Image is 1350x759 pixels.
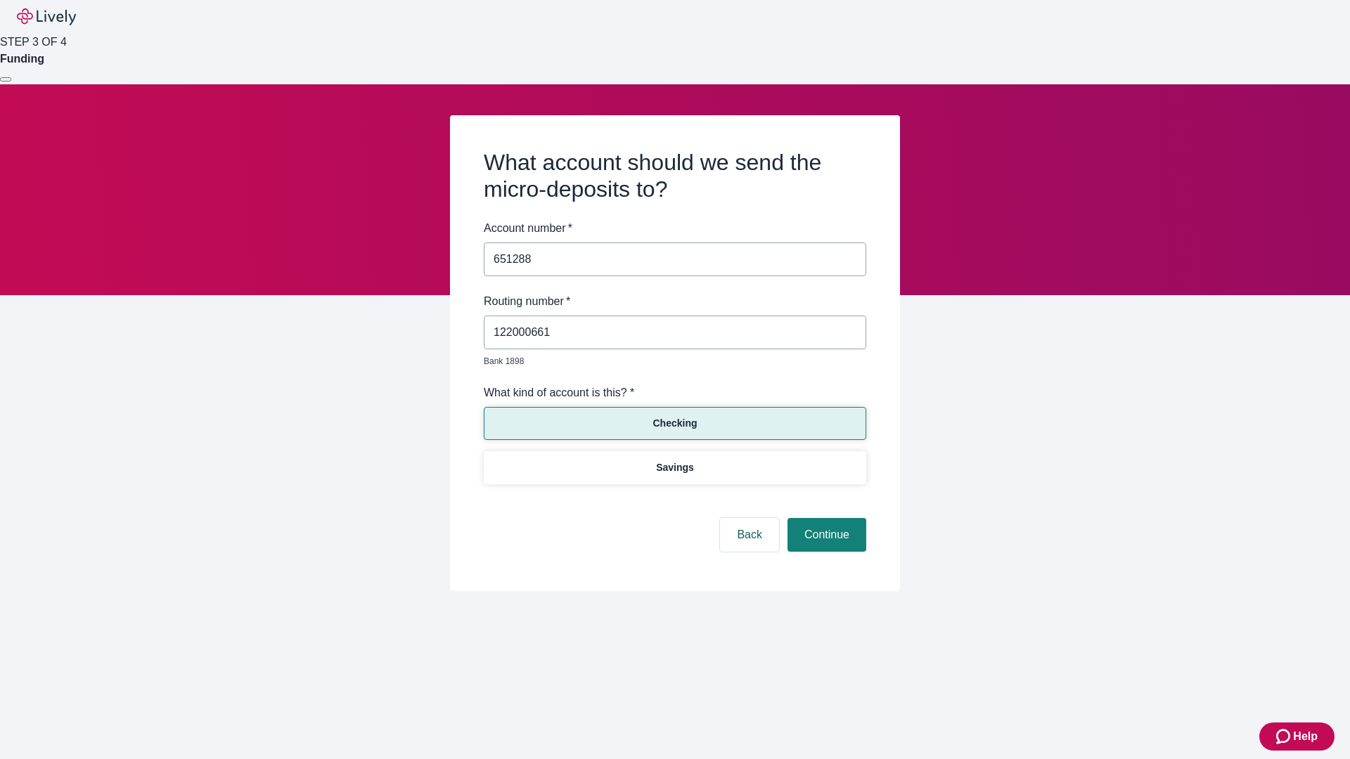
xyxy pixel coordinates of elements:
button: Continue [787,518,866,552]
span: Help [1293,728,1318,745]
img: Lively [17,8,76,25]
button: Zendesk support iconHelp [1259,722,1335,751]
svg: Zendesk support icon [1276,728,1293,745]
p: Savings [656,460,694,475]
label: What kind of account is this? * [484,384,634,401]
button: Checking [484,407,866,440]
button: Savings [484,451,866,484]
button: Back [720,518,779,552]
label: Account number [484,220,572,237]
p: Checking [652,416,697,431]
p: Bank 1898 [484,355,856,368]
label: Routing number [484,293,570,310]
h2: What account should we send the micro-deposits to? [484,149,866,203]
